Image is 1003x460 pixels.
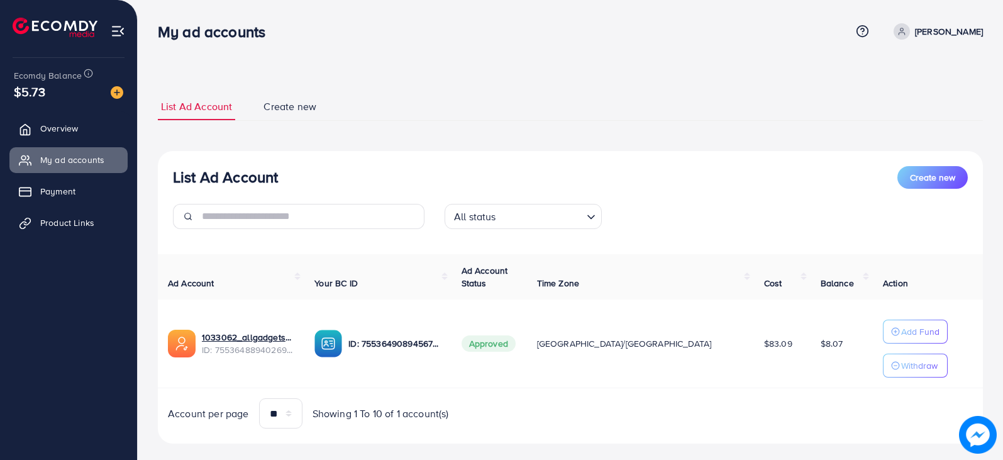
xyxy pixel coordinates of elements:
[883,277,908,289] span: Action
[9,179,128,204] a: Payment
[314,330,342,357] img: ic-ba-acc.ded83a64.svg
[537,337,712,350] span: [GEOGRAPHIC_DATA]/[GEOGRAPHIC_DATA]
[314,277,358,289] span: Your BC ID
[202,344,294,356] span: ID: 7553648894026989575
[111,24,125,38] img: menu
[537,277,579,289] span: Time Zone
[821,277,854,289] span: Balance
[168,407,249,421] span: Account per page
[168,330,196,357] img: ic-ads-acc.e4c84228.svg
[959,416,997,454] img: image
[9,116,128,141] a: Overview
[897,166,968,189] button: Create new
[40,216,94,229] span: Product Links
[202,331,294,344] a: 1033062_allgadgets_1758721188396
[452,208,499,226] span: All status
[915,24,983,39] p: [PERSON_NAME]
[168,277,214,289] span: Ad Account
[263,99,316,114] span: Create new
[462,335,516,352] span: Approved
[764,337,792,350] span: $83.09
[910,171,955,184] span: Create new
[158,23,275,41] h3: My ad accounts
[313,407,449,421] span: Showing 1 To 10 of 1 account(s)
[462,264,508,289] span: Ad Account Status
[40,122,78,135] span: Overview
[173,168,278,186] h3: List Ad Account
[500,205,582,226] input: Search for option
[14,82,45,101] span: $5.73
[883,320,948,344] button: Add Fund
[161,99,232,114] span: List Ad Account
[40,185,75,198] span: Payment
[9,147,128,172] a: My ad accounts
[13,18,97,37] img: logo
[348,336,441,351] p: ID: 7553649089456701448
[764,277,782,289] span: Cost
[202,331,294,357] div: <span class='underline'>1033062_allgadgets_1758721188396</span></br>7553648894026989575
[445,204,602,229] div: Search for option
[883,354,948,378] button: Withdraw
[40,154,104,166] span: My ad accounts
[14,69,82,82] span: Ecomdy Balance
[901,324,939,339] p: Add Fund
[9,210,128,235] a: Product Links
[889,23,983,40] a: [PERSON_NAME]
[821,337,843,350] span: $8.07
[111,86,123,99] img: image
[901,358,938,373] p: Withdraw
